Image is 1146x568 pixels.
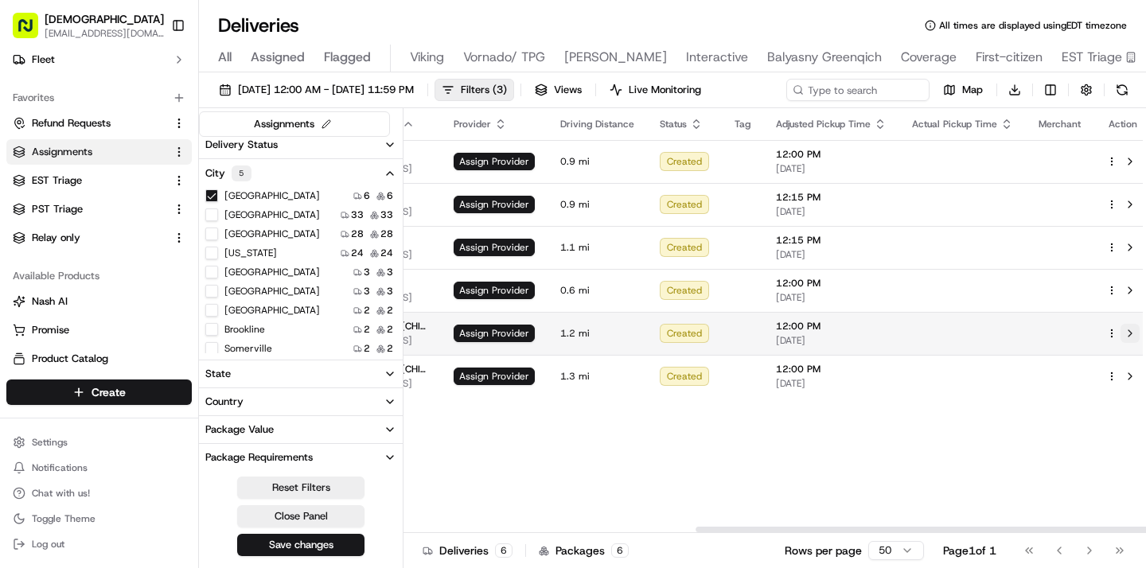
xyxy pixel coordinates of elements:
span: [PERSON_NAME] [564,48,667,67]
button: Create [6,379,192,405]
button: Log out [6,533,192,555]
span: [DATE] [776,377,887,390]
span: Knowledge Base [32,313,122,329]
span: 2 [387,304,393,317]
span: [DATE] [776,291,887,304]
button: Map [936,79,990,101]
span: 6 [387,189,393,202]
span: 12:00 PM [776,320,887,333]
button: Relay only [6,225,192,251]
span: [DATE] 12:00 AM - [DATE] 11:59 PM [238,83,414,97]
span: All times are displayed using EDT timezone [939,19,1127,32]
span: 12:00 PM [776,363,887,375]
span: 2 [387,342,393,355]
span: [DATE] [776,205,887,218]
span: Flagged [324,48,371,67]
a: Refund Requests [13,116,166,130]
button: Settings [6,431,192,453]
span: Status [660,118,687,130]
span: 33 [380,208,393,221]
span: Assign Provider [454,153,535,170]
span: 0.6 mi [560,284,634,297]
button: Views [528,79,589,101]
span: Coverage [901,48,957,67]
div: City [205,165,251,181]
button: Delivery Status [199,131,403,158]
span: Merchant [1039,118,1081,130]
p: Welcome 👋 [16,64,290,89]
span: Refund Requests [32,116,111,130]
button: [EMAIL_ADDRESS][DOMAIN_NAME] [45,27,164,40]
span: Assign Provider [454,368,535,385]
span: Assign Provider [454,282,535,299]
div: Packages [539,543,629,558]
span: 12:00 PM [776,148,887,161]
span: Vornado/ TPG [463,48,545,67]
span: Viking [410,48,444,67]
div: Country [205,395,244,409]
span: Product Catalog [32,352,108,366]
a: Powered byPylon [112,351,193,364]
a: EST Triage [13,173,166,188]
a: Nash AI [13,294,185,309]
div: Page 1 of 1 [943,543,996,558]
label: [US_STATE] [224,247,277,259]
span: 24 [380,247,393,259]
div: Available Products [6,263,192,289]
div: We're available if you need us! [72,168,219,181]
button: Notifications [6,457,192,479]
div: Past conversations [16,207,107,220]
p: Rows per page [785,543,862,558]
div: Favorites [6,85,192,111]
span: Tag [735,118,750,130]
h1: Deliveries [218,13,299,38]
button: Reset Filters [237,477,364,499]
label: [GEOGRAPHIC_DATA] [224,285,320,298]
span: 2 [364,323,370,336]
a: Assignments [13,145,166,159]
span: Create [92,384,126,400]
div: Package Requirements [205,450,313,465]
span: 3 [364,266,370,278]
button: Refresh [1111,79,1133,101]
span: Promise [32,323,69,337]
label: [GEOGRAPHIC_DATA] [224,189,320,202]
input: Type to search [786,79,930,101]
span: 12:00 PM [776,277,887,290]
button: PST Triage [6,196,192,222]
span: 28 [351,228,364,240]
span: 24 [351,247,364,259]
span: 3 [387,285,393,298]
span: Chat with us! [32,487,90,500]
a: 📗Knowledge Base [10,306,128,335]
span: All [218,48,232,67]
span: 28 [380,228,393,240]
button: Close Panel [237,505,364,527]
div: 💻 [134,314,147,327]
button: Fleet [6,47,192,72]
span: 3 [364,285,370,298]
span: EST Triage [32,173,82,188]
div: Action [1106,118,1140,130]
img: 8571987876998_91fb9ceb93ad5c398215_72.jpg [33,152,62,181]
span: 1.1 mi [560,241,634,254]
span: First-citizen [976,48,1043,67]
div: Assignments [254,115,335,133]
button: Product Catalog [6,346,192,372]
img: 1736555255976-a54dd68f-1ca7-489b-9aae-adbdc363a1c4 [16,152,45,181]
button: Package Requirements [199,444,403,471]
button: City5 [199,159,403,188]
a: PST Triage [13,202,166,216]
span: Assign Provider [454,325,535,342]
span: Assigned [251,48,305,67]
div: 📗 [16,314,29,327]
div: Delivery Status [205,138,278,152]
span: 3 [387,266,393,278]
button: Chat with us! [6,482,192,504]
span: Map [962,83,983,97]
span: Notifications [32,461,88,474]
button: Promise [6,317,192,343]
button: Refund Requests [6,111,192,136]
button: State [199,360,403,387]
span: Balyasny Greenqich [767,48,882,67]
